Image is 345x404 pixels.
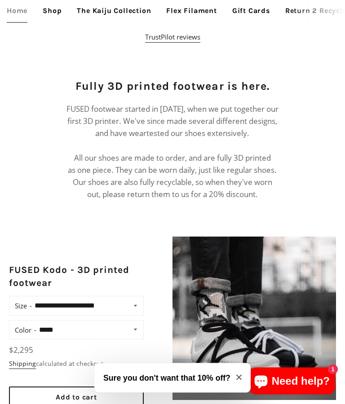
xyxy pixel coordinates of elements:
[9,345,33,356] span: $2,295
[66,79,279,94] h2: Fully 3D printed footwear is here.
[56,393,97,402] span: Add to cart
[15,324,36,337] label: Color
[9,359,144,369] div: calculated at checkout.
[172,237,336,400] img: [3D printed Shoes] - lightweight custom 3dprinted shoes sneakers sandals fused footwear
[66,103,279,201] p: FUSED footwear started in [DATE], when we put together our first 3D printer. We've since made sev...
[15,300,32,312] label: Size
[9,360,36,369] a: Shipping
[246,368,338,397] inbox-online-store-chat: Shopify online store chat
[145,33,200,43] a: TrustPilot reviews
[9,264,146,290] h2: FUSED Kodo - 3D printed footwear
